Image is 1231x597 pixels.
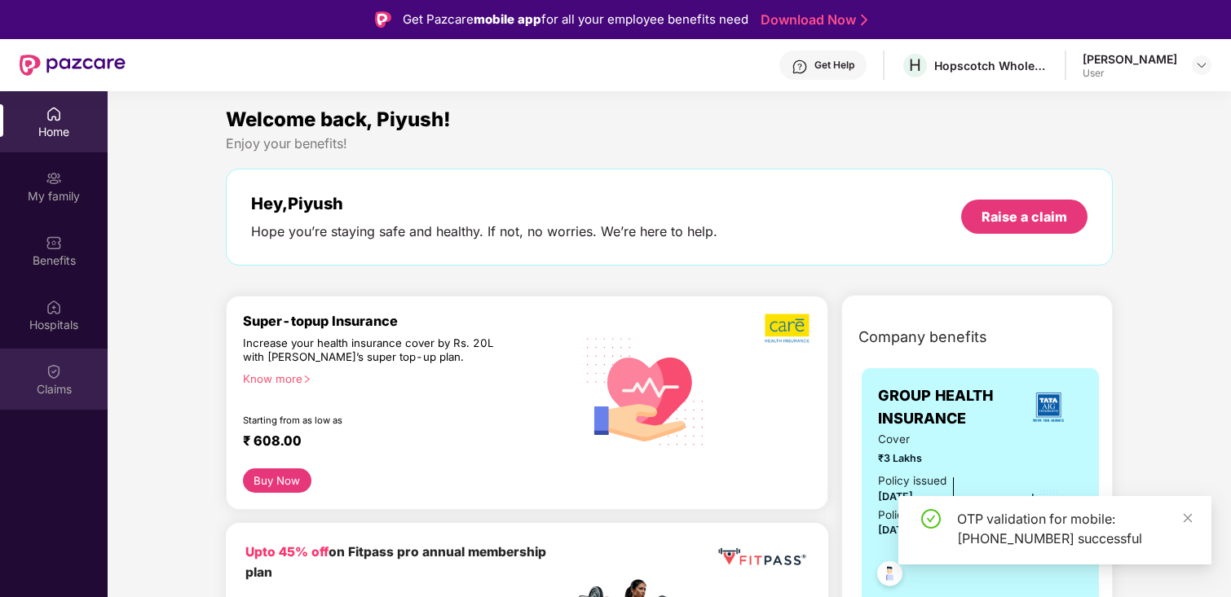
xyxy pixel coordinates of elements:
[575,318,717,463] img: svg+xml;base64,PHN2ZyB4bWxucz0iaHR0cDovL3d3dy53My5vcmcvMjAwMC9zdmciIHhtbG5zOnhsaW5rPSJodHRwOi8vd3...
[1083,67,1177,80] div: User
[20,55,126,76] img: New Pazcare Logo
[982,208,1067,226] div: Raise a claim
[243,313,575,329] div: Super-topup Insurance
[403,10,748,29] div: Get Pazcare for all your employee benefits need
[474,11,541,27] strong: mobile app
[226,135,1113,152] div: Enjoy your benefits!
[878,384,1015,431] span: GROUP HEALTH INSURANCE
[858,326,987,349] span: Company benefits
[245,544,546,579] b: on Fitpass pro annual membership plan
[243,432,558,452] div: ₹ 608.00
[878,524,913,536] span: [DATE]
[878,431,985,448] span: Cover
[878,490,913,503] span: [DATE]
[251,194,717,213] div: Hey, Piyush
[46,363,62,380] img: svg+xml;base64,PHN2ZyBpZD0iQ2xhaW0iIHhtbG5zPSJodHRwOi8vd3d3LnczLm9yZy8yMDAwL3N2ZyIgd2lkdGg9IjIwIi...
[1182,512,1193,524] span: close
[765,313,811,344] img: b5dec4f62d2307b9de63beb79f102df3.png
[46,170,62,187] img: svg+xml;base64,PHN2ZyB3aWR0aD0iMjAiIGhlaWdodD0iMjAiIHZpZXdCb3g9IjAgMCAyMCAyMCIgZmlsbD0ibm9uZSIgeG...
[878,472,946,489] div: Policy issued
[921,509,941,529] span: check-circle
[1195,59,1208,72] img: svg+xml;base64,PHN2ZyBpZD0iRHJvcGRvd24tMzJ4MzIiIHhtbG5zPSJodHRwOi8vd3d3LnczLm9yZy8yMDAwL3N2ZyIgd2...
[243,468,311,493] button: Buy Now
[46,299,62,315] img: svg+xml;base64,PHN2ZyBpZD0iSG9zcGl0YWxzIiB4bWxucz0iaHR0cDovL3d3dy53My5vcmcvMjAwMC9zdmciIHdpZHRoPS...
[245,544,329,560] b: Upto 45% off
[243,415,505,426] div: Starting from as low as
[1026,385,1070,429] img: insurerLogo
[1083,51,1177,67] div: [PERSON_NAME]
[243,336,504,365] div: Increase your health insurance cover by Rs. 20L with [PERSON_NAME]’s super top-up plan.
[375,11,391,28] img: Logo
[792,59,808,75] img: svg+xml;base64,PHN2ZyBpZD0iSGVscC0zMngzMiIgeG1sbnM9Imh0dHA6Ly93d3cudzMub3JnLzIwMDAvc3ZnIiB3aWR0aD...
[957,509,1192,548] div: OTP validation for mobile: [PHONE_NUMBER] successful
[934,58,1048,73] div: Hopscotch Wholesale Trading Private Limited
[46,106,62,122] img: svg+xml;base64,PHN2ZyBpZD0iSG9tZSIgeG1sbnM9Imh0dHA6Ly93d3cudzMub3JnLzIwMDAvc3ZnIiB3aWR0aD0iMjAiIG...
[1007,489,1060,542] img: icon
[251,223,717,240] div: Hope you’re staying safe and healthy. If not, no worries. We’re here to help.
[909,55,921,75] span: H
[761,11,863,29] a: Download Now
[46,235,62,251] img: svg+xml;base64,PHN2ZyBpZD0iQmVuZWZpdHMiIHhtbG5zPSJodHRwOi8vd3d3LnczLm9yZy8yMDAwL3N2ZyIgd2lkdGg9Ij...
[870,556,910,596] img: svg+xml;base64,PHN2ZyB4bWxucz0iaHR0cDovL3d3dy53My5vcmcvMjAwMC9zdmciIHdpZHRoPSI0OC45NDMiIGhlaWdodD...
[715,542,809,572] img: fppp.png
[861,11,867,29] img: Stroke
[226,108,451,131] span: Welcome back, Piyush!
[243,372,565,384] div: Know more
[814,59,854,72] div: Get Help
[878,507,945,524] div: Policy Expiry
[302,375,311,384] span: right
[878,450,985,467] span: ₹3 Lakhs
